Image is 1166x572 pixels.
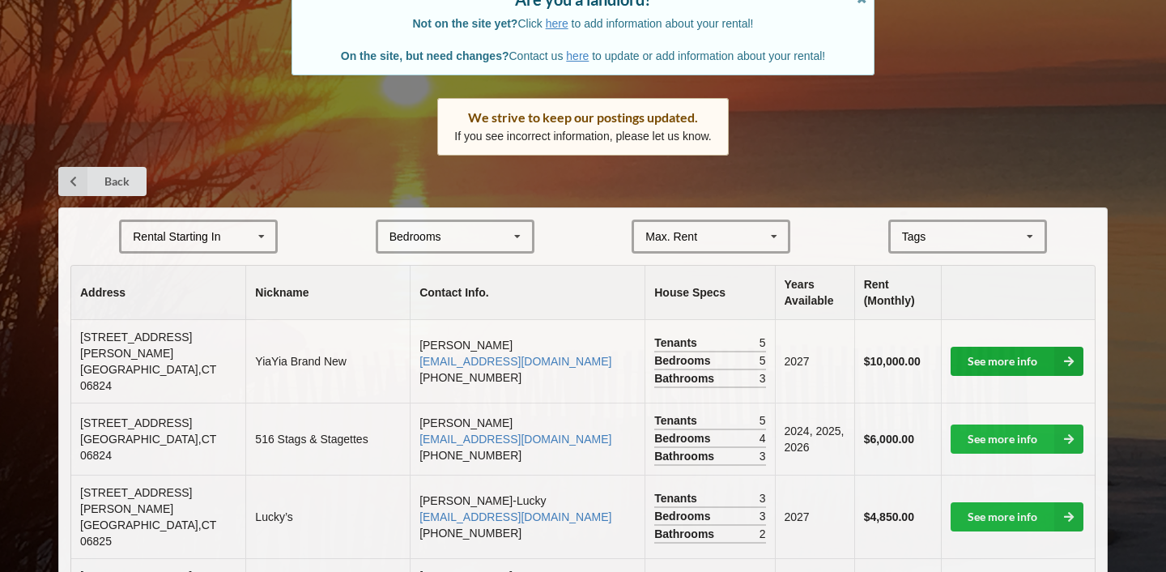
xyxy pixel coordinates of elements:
[854,266,941,320] th: Rent (Monthly)
[410,266,645,320] th: Contact Info.
[245,320,410,403] td: YiaYia Brand New
[80,486,192,515] span: [STREET_ADDRESS][PERSON_NAME]
[410,320,645,403] td: [PERSON_NAME] [PHONE_NUMBER]
[341,49,825,62] span: Contact us to update or add information about your rental!
[654,412,701,429] span: Tenants
[864,355,921,368] b: $10,000.00
[760,335,766,351] span: 5
[58,167,147,196] a: Back
[80,416,192,429] span: [STREET_ADDRESS]
[654,430,714,446] span: Bedrooms
[775,475,854,558] td: 2027
[760,412,766,429] span: 5
[80,433,216,462] span: [GEOGRAPHIC_DATA] , CT 06824
[654,490,701,506] span: Tenants
[454,109,712,126] div: We strive to keep our postings updated.
[775,320,854,403] td: 2027
[760,352,766,369] span: 5
[654,448,718,464] span: Bathrooms
[864,433,914,446] b: $6,000.00
[546,17,568,30] a: here
[760,526,766,542] span: 2
[898,228,950,246] div: Tags
[951,502,1083,531] a: See more info
[654,352,714,369] span: Bedrooms
[419,355,611,368] a: [EMAIL_ADDRESS][DOMAIN_NAME]
[410,403,645,475] td: [PERSON_NAME] [PHONE_NUMBER]
[389,231,441,242] div: Bedrooms
[760,448,766,464] span: 3
[566,49,589,62] a: here
[951,425,1083,454] a: See more info
[419,433,611,446] a: [EMAIL_ADDRESS][DOMAIN_NAME]
[951,347,1083,376] a: See more info
[760,430,766,446] span: 4
[419,510,611,523] a: [EMAIL_ADDRESS][DOMAIN_NAME]
[80,363,216,392] span: [GEOGRAPHIC_DATA] , CT 06824
[654,335,701,351] span: Tenants
[413,17,518,30] b: Not on the site yet?
[133,231,220,242] div: Rental Starting In
[760,508,766,524] span: 3
[654,526,718,542] span: Bathrooms
[775,403,854,475] td: 2024, 2025, 2026
[245,266,410,320] th: Nickname
[80,519,216,548] span: [GEOGRAPHIC_DATA] , CT 06825
[864,510,914,523] b: $4,850.00
[654,370,718,386] span: Bathrooms
[760,370,766,386] span: 3
[71,266,245,320] th: Address
[80,331,192,360] span: [STREET_ADDRESS][PERSON_NAME]
[341,49,509,62] b: On the site, but need changes?
[245,403,410,475] td: 516 Stags & Stagettes
[775,266,854,320] th: Years Available
[454,128,712,144] p: If you see incorrect information, please let us know.
[645,231,697,242] div: Max. Rent
[410,475,645,558] td: [PERSON_NAME]-Lucky [PHONE_NUMBER]
[760,490,766,506] span: 3
[645,266,774,320] th: House Specs
[245,475,410,558] td: Lucky’s
[413,17,754,30] span: Click to add information about your rental!
[654,508,714,524] span: Bedrooms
